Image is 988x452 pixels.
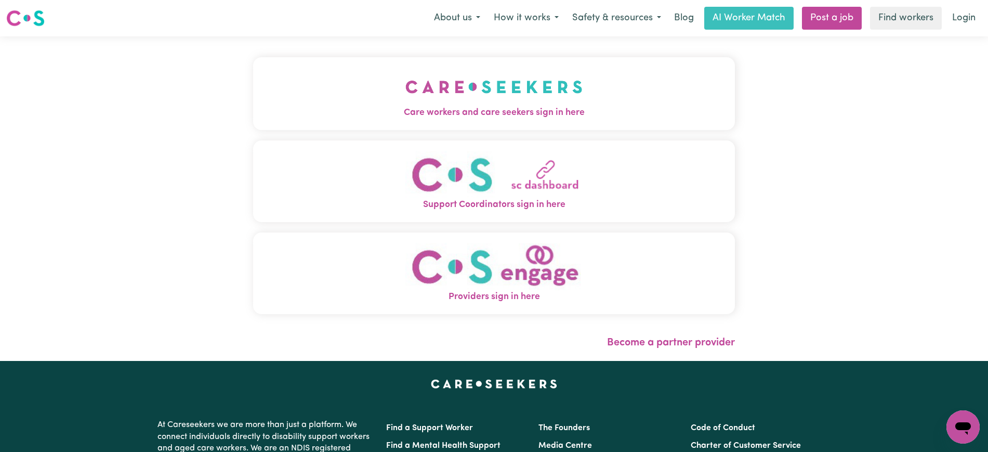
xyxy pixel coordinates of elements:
img: Careseekers logo [6,9,45,28]
button: Providers sign in here [253,233,735,314]
a: Find workers [870,7,942,30]
button: Safety & resources [565,7,668,29]
span: Care workers and care seekers sign in here [253,106,735,120]
a: Login [946,7,982,30]
span: Support Coordinators sign in here [253,198,735,212]
a: Find a Support Worker [386,424,473,432]
a: Careseekers logo [6,6,45,30]
a: The Founders [538,424,590,432]
iframe: Button to launch messaging window [946,410,980,444]
a: Media Centre [538,442,592,450]
button: How it works [487,7,565,29]
a: Charter of Customer Service [691,442,801,450]
button: Support Coordinators sign in here [253,140,735,222]
button: Care workers and care seekers sign in here [253,57,735,130]
a: Blog [668,7,700,30]
a: Careseekers home page [431,380,557,388]
a: Become a partner provider [607,338,735,348]
a: Post a job [802,7,862,30]
a: AI Worker Match [704,7,794,30]
button: About us [427,7,487,29]
span: Providers sign in here [253,290,735,304]
a: Code of Conduct [691,424,755,432]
